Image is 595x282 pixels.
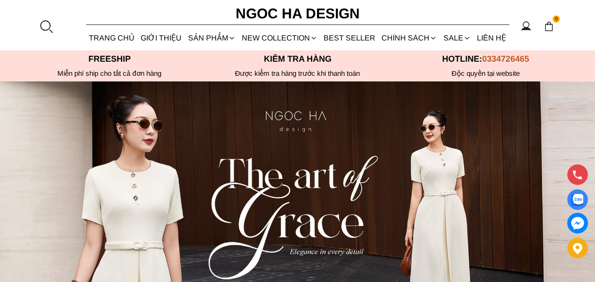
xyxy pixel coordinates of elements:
img: Display image [571,194,583,206]
img: img-CART-ICON-ksit0nf1 [544,21,554,32]
a: TRANG CHỦ [86,25,138,50]
p: Hotline: [392,54,580,64]
a: BEST SELLER [321,25,379,50]
a: NEW COLLECTION [238,25,320,50]
a: LIÊN HỆ [474,25,509,50]
a: SALE [440,25,474,50]
div: Chính sách [379,25,440,50]
font: Kiểm tra hàng [264,54,332,64]
a: GIỚI THIỆU [138,25,185,50]
div: SẢN PHẨM [185,25,238,50]
span: 0 [553,16,560,23]
div: Miễn phí ship cho tất cả đơn hàng [16,69,204,78]
p: Được kiểm tra hàng trước khi thanh toán [204,69,392,78]
span: 0334726465 [482,54,529,64]
h6: Độc quyền tại website [392,69,580,78]
a: messenger [567,213,588,234]
a: Display image [567,189,588,210]
a: Ngoc Ha Design [227,2,368,25]
p: Freeship [16,54,204,64]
